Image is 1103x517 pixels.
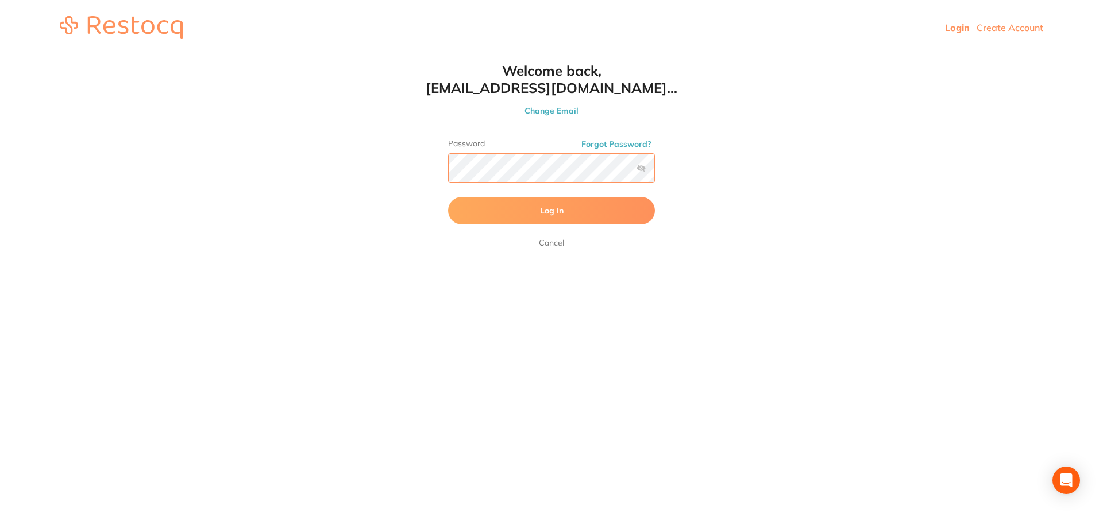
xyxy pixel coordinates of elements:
[540,205,564,216] span: Log In
[537,236,566,250] a: Cancel
[945,22,970,33] a: Login
[60,16,183,39] img: restocq_logo.svg
[1052,467,1080,494] div: Open Intercom Messenger
[425,106,678,116] button: Change Email
[448,197,655,224] button: Log In
[425,62,678,96] h1: Welcome back, [EMAIL_ADDRESS][DOMAIN_NAME]...
[578,139,655,149] button: Forgot Password?
[977,22,1043,33] a: Create Account
[448,139,655,149] label: Password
